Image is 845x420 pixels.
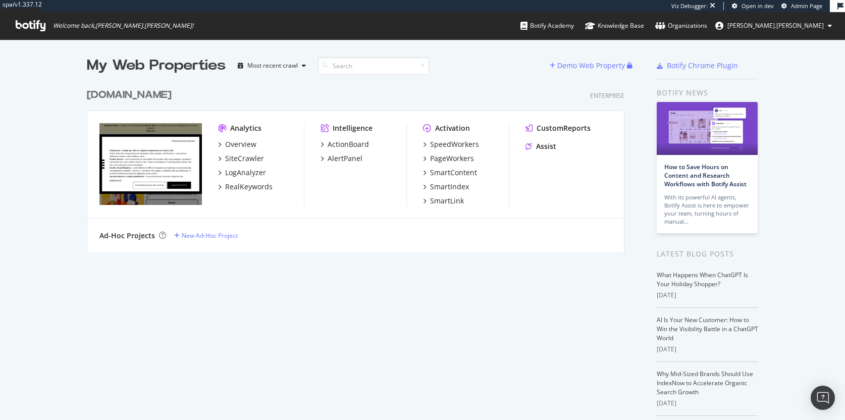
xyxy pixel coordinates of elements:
[423,168,477,178] a: SmartContent
[590,91,624,100] div: Enterprise
[87,76,632,252] div: grid
[87,88,176,102] a: [DOMAIN_NAME]
[423,182,469,192] a: SmartIndex
[333,123,373,133] div: Intelligence
[321,153,362,164] a: AlertPanel
[791,2,822,10] span: Admin Page
[174,231,238,240] a: New Ad-Hoc Project
[550,58,627,74] button: Demo Web Property
[218,168,266,178] a: LogAnalyzer
[430,182,469,192] div: SmartIndex
[318,57,429,75] input: Search
[585,21,644,31] div: Knowledge Base
[87,88,172,102] div: [DOMAIN_NAME]
[727,21,824,30] span: alex.johnson
[525,123,591,133] a: CustomReports
[218,153,264,164] a: SiteCrawler
[99,231,155,241] div: Ad-Hoc Projects
[657,248,758,259] div: Latest Blog Posts
[182,231,238,240] div: New Ad-Hoc Project
[655,12,707,39] a: Organizations
[667,61,738,71] div: Botify Chrome Plugin
[430,196,464,206] div: SmartLink
[664,163,747,188] a: How to Save Hours on Content and Research Workflows with Botify Assist
[525,141,556,151] a: Assist
[218,182,273,192] a: RealKeywords
[230,123,261,133] div: Analytics
[657,370,753,396] a: Why Mid-Sized Brands Should Use IndexNow to Accelerate Organic Search Growth
[520,21,574,31] div: Botify Academy
[536,141,556,151] div: Assist
[732,2,774,10] a: Open in dev
[87,56,226,76] div: My Web Properties
[537,123,591,133] div: CustomReports
[657,399,758,408] div: [DATE]
[657,61,738,71] a: Botify Chrome Plugin
[664,193,750,226] div: With its powerful AI agents, Botify Assist is here to empower your team, turning hours of manual…
[781,2,822,10] a: Admin Page
[225,153,264,164] div: SiteCrawler
[225,182,273,192] div: RealKeywords
[520,12,574,39] a: Botify Academy
[657,271,748,288] a: What Happens When ChatGPT Is Your Holiday Shopper?
[225,139,256,149] div: Overview
[430,168,477,178] div: SmartContent
[435,123,470,133] div: Activation
[550,61,627,70] a: Demo Web Property
[247,63,298,69] div: Most recent crawl
[657,291,758,300] div: [DATE]
[99,123,202,205] img: www.sephora.it
[423,153,474,164] a: PageWorkers
[707,18,840,34] button: [PERSON_NAME].[PERSON_NAME]
[671,2,708,10] div: Viz Debugger:
[657,102,758,155] img: How to Save Hours on Content and Research Workflows with Botify Assist
[657,316,758,342] a: AI Is Your New Customer: How to Win the Visibility Battle in a ChatGPT World
[655,21,707,31] div: Organizations
[423,139,479,149] a: SpeedWorkers
[657,345,758,354] div: [DATE]
[585,12,644,39] a: Knowledge Base
[225,168,266,178] div: LogAnalyzer
[742,2,774,10] span: Open in dev
[53,22,193,30] span: Welcome back, [PERSON_NAME].[PERSON_NAME] !
[328,153,362,164] div: AlertPanel
[657,87,758,98] div: Botify news
[430,139,479,149] div: SpeedWorkers
[234,58,310,74] button: Most recent crawl
[557,61,625,71] div: Demo Web Property
[811,386,835,410] div: Open Intercom Messenger
[423,196,464,206] a: SmartLink
[328,139,369,149] div: ActionBoard
[321,139,369,149] a: ActionBoard
[218,139,256,149] a: Overview
[430,153,474,164] div: PageWorkers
